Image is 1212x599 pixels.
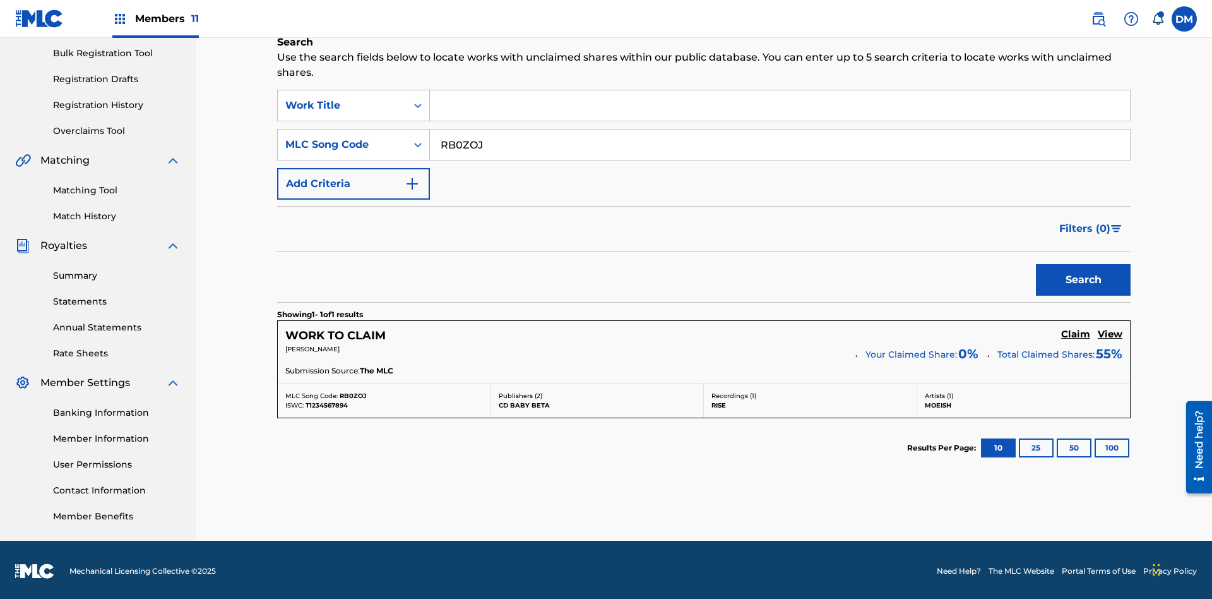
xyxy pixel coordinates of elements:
[15,9,64,28] img: MLC Logo
[1091,11,1106,27] img: search
[1095,439,1129,457] button: 100
[53,432,181,445] a: Member Information
[285,329,386,343] h5: WORK TO CLAIM
[53,184,181,197] a: Matching Tool
[1062,566,1136,577] a: Portal Terms of Use
[1124,11,1139,27] img: help
[1057,439,1091,457] button: 50
[958,344,978,363] span: 0 %
[989,566,1054,577] a: The MLC Website
[40,153,90,168] span: Matching
[1172,6,1197,32] div: User Menu
[15,564,54,579] img: logo
[997,349,1095,360] span: Total Claimed Shares:
[165,153,181,168] img: expand
[711,391,909,401] p: Recordings ( 1 )
[277,35,1131,50] h6: Search
[499,401,696,410] p: CD BABY BETA
[285,98,399,113] div: Work Title
[499,391,696,401] p: Publishers ( 2 )
[15,153,31,168] img: Matching
[53,347,181,360] a: Rate Sheets
[1019,439,1054,457] button: 25
[165,238,181,253] img: expand
[53,210,181,223] a: Match History
[40,375,130,390] span: Member Settings
[15,238,30,253] img: Royalties
[306,401,348,409] span: T1234567894
[285,392,338,400] span: MLC Song Code:
[937,566,981,577] a: Need Help?
[1119,6,1144,32] div: Help
[340,392,366,400] span: RB0ZOJ
[1061,329,1090,341] h5: Claim
[711,401,909,410] p: RISE
[277,168,430,200] button: Add Criteria
[191,13,199,25] span: 11
[277,50,1131,80] p: Use the search fields below to locate works with unclaimed shares within our public database. You...
[865,348,957,361] span: Your Claimed Share:
[53,47,181,60] a: Bulk Registration Tool
[53,124,181,138] a: Overclaims Tool
[53,406,181,420] a: Banking Information
[981,439,1016,457] button: 10
[1096,344,1122,363] span: 55 %
[135,11,199,26] span: Members
[53,269,181,282] a: Summary
[53,99,181,112] a: Registration History
[277,309,363,320] p: Showing 1 - 1 of 1 results
[53,484,181,497] a: Contact Information
[53,458,181,471] a: User Permissions
[1098,329,1122,341] h5: View
[285,401,304,409] span: ISWC:
[360,365,393,377] span: The MLC
[1086,6,1111,32] a: Public Search
[285,345,340,353] span: [PERSON_NAME]
[165,375,181,390] img: expand
[1177,396,1212,500] iframe: Resource Center
[53,321,181,334] a: Annual Statements
[15,375,30,390] img: Member Settings
[53,295,181,308] a: Statements
[1036,264,1131,296] button: Search
[1153,551,1160,589] div: Drag
[925,391,1123,401] p: Artists ( 1 )
[1151,13,1164,25] div: Notifications
[925,401,1123,410] p: MOEISH
[1098,329,1122,342] a: View
[285,365,360,377] span: Submission Source:
[1059,221,1110,236] span: Filters ( 0 )
[907,442,979,454] p: Results Per Page:
[1143,566,1197,577] a: Privacy Policy
[1149,538,1212,599] iframe: Chat Widget
[69,566,216,577] span: Mechanical Licensing Collective © 2025
[1111,225,1122,233] img: filter
[53,73,181,86] a: Registration Drafts
[1052,213,1131,245] button: Filters (0)
[405,176,420,191] img: 9d2ae6d4665cec9f34b9.svg
[112,11,128,27] img: Top Rightsholders
[40,238,87,253] span: Royalties
[285,137,399,152] div: MLC Song Code
[277,90,1131,302] form: Search Form
[53,510,181,523] a: Member Benefits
